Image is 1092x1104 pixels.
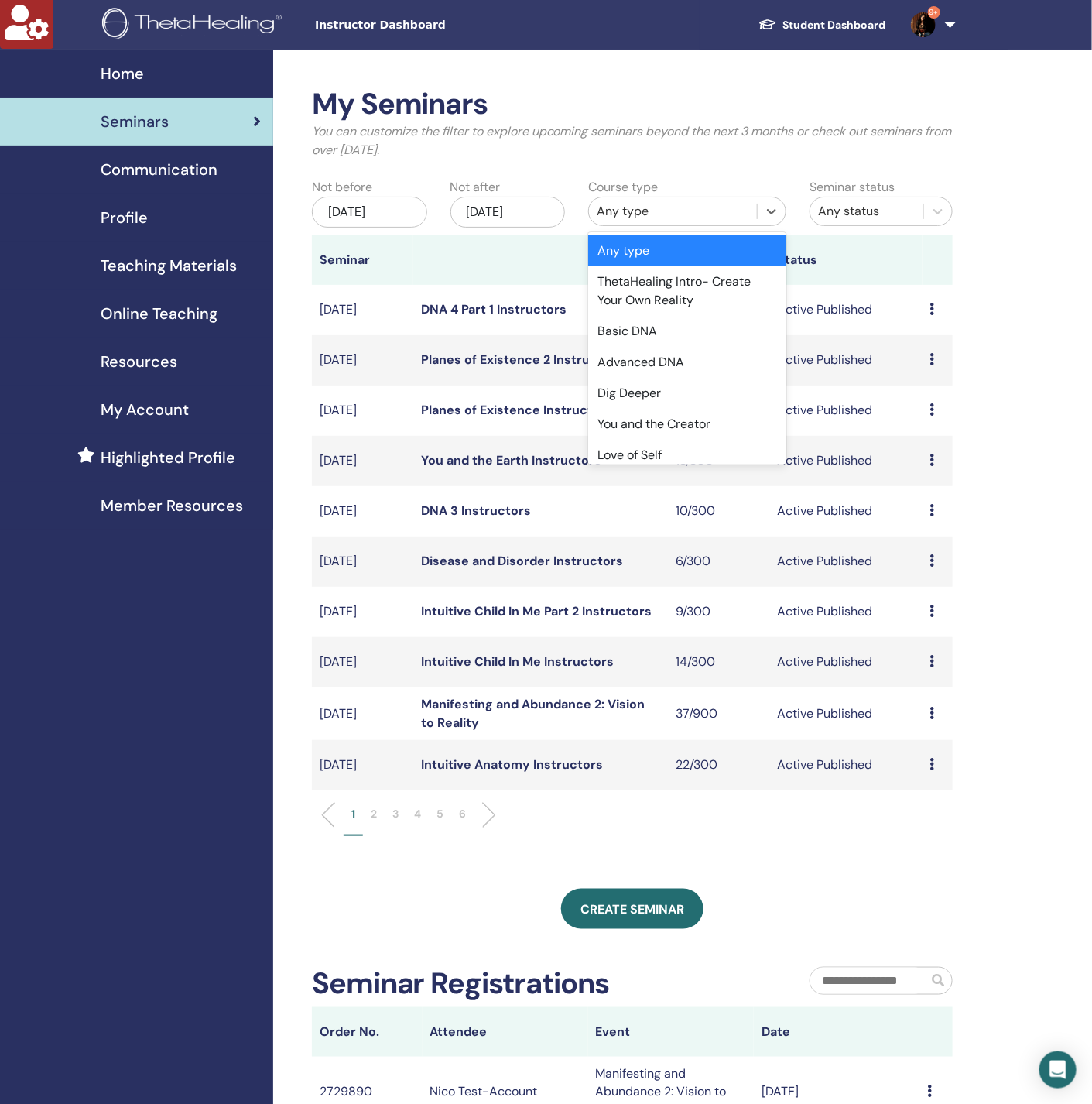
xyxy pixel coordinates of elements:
[588,378,786,409] div: Dig Deeper
[312,335,413,386] td: [DATE]
[101,206,148,229] span: Profile
[312,285,413,335] td: [DATE]
[312,740,413,790] td: [DATE]
[769,335,922,386] td: Active Published
[588,235,786,266] div: Any type
[101,158,217,181] span: Communication
[810,178,895,197] label: Seminar status
[392,806,399,822] p: 3
[421,402,613,418] a: Planes of Existence Instructors
[102,8,287,43] img: logo.png
[769,386,922,436] td: Active Published
[597,202,749,221] div: Any type
[588,266,786,316] div: ThetaHealing Intro- Create Your Own Reality
[754,1007,919,1057] th: Date
[421,553,623,569] a: Disease and Disorder Instructors
[769,436,922,486] td: Active Published
[769,537,922,587] td: Active Published
[769,235,922,285] th: Status
[421,301,567,317] a: DNA 4 Part 1 Instructors
[101,110,169,133] span: Seminars
[668,740,769,790] td: 22/300
[561,889,703,929] a: Create seminar
[312,486,413,537] td: [DATE]
[769,687,922,740] td: Active Published
[421,653,614,670] a: Intuitive Child In Me Instructors
[421,603,652,619] a: Intuitive Child In Me Part 2 Instructors
[312,87,953,122] h2: My Seminars
[1039,1051,1077,1089] div: Open Intercom Messenger
[928,6,940,19] span: 9+
[315,17,547,33] span: Instructor Dashboard
[312,197,427,228] div: [DATE]
[588,440,786,471] div: Love of Self
[668,537,769,587] td: 6/300
[312,687,413,740] td: [DATE]
[911,12,936,37] img: default.jpg
[769,486,922,537] td: Active Published
[421,756,603,773] a: Intuitive Anatomy Instructors
[436,806,443,822] p: 5
[746,11,899,39] a: Student Dashboard
[312,122,953,159] p: You can customize the filter to explore upcoming seminars beyond the next 3 months or check out s...
[668,587,769,637] td: 9/300
[421,696,645,731] a: Manifesting and Abundance 2: Vision to Reality
[588,409,786,440] div: You and the Creator
[423,1007,588,1057] th: Attendee
[312,178,372,197] label: Not before
[101,398,189,421] span: My Account
[450,178,501,197] label: Not after
[101,62,144,85] span: Home
[312,235,413,285] th: Seminar
[312,436,413,486] td: [DATE]
[588,316,786,347] div: Basic DNA
[312,386,413,436] td: [DATE]
[421,351,623,368] a: Planes of Existence 2 Instructors
[758,18,777,31] img: graduation-cap-white.svg
[769,637,922,687] td: Active Published
[101,254,237,277] span: Teaching Materials
[101,446,235,469] span: Highlighted Profile
[769,740,922,790] td: Active Published
[312,587,413,637] td: [DATE]
[101,350,177,373] span: Resources
[312,637,413,687] td: [DATE]
[421,452,601,468] a: You and the Earth Instructors
[588,1007,754,1057] th: Event
[450,197,566,228] div: [DATE]
[668,687,769,740] td: 37/900
[101,494,243,517] span: Member Resources
[421,502,531,519] a: DNA 3 Instructors
[668,637,769,687] td: 14/300
[414,806,421,822] p: 4
[101,302,217,325] span: Online Teaching
[459,806,466,822] p: 6
[668,486,769,537] td: 10/300
[769,285,922,335] td: Active Published
[769,587,922,637] td: Active Published
[580,901,684,917] span: Create seminar
[312,1007,423,1057] th: Order No.
[351,806,355,822] p: 1
[818,202,916,221] div: Any status
[312,966,610,1002] h2: Seminar Registrations
[588,347,786,378] div: Advanced DNA
[371,806,377,822] p: 2
[588,178,658,197] label: Course type
[312,537,413,587] td: [DATE]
